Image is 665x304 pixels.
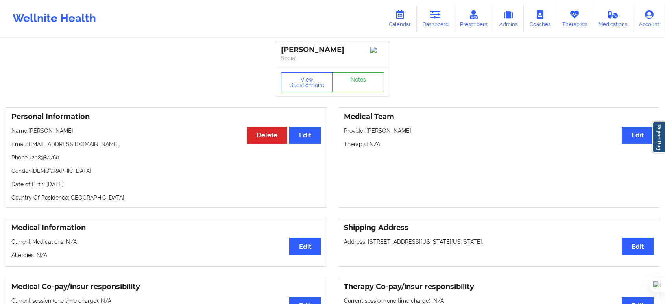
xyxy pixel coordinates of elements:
[493,6,524,32] a: Admins
[289,127,321,144] button: Edit
[281,72,333,92] button: View Questionnaire
[281,54,384,62] p: Social
[247,127,287,144] button: Delete
[622,127,654,144] button: Edit
[281,45,384,54] div: [PERSON_NAME]
[633,6,665,32] a: Account
[11,194,321,202] p: Country Of Residence: [GEOGRAPHIC_DATA]
[11,127,321,135] p: Name: [PERSON_NAME]
[344,112,654,121] h3: Medical Team
[11,180,321,188] p: Date of Birth: [DATE]
[383,6,417,32] a: Calendar
[11,154,321,161] p: Phone: 7208384760
[11,238,321,246] p: Current Medications: N/A
[11,140,321,148] p: Email: [EMAIL_ADDRESS][DOMAIN_NAME]
[11,251,321,259] p: Allergies: N/A
[332,72,384,92] a: Notes
[593,6,634,32] a: Medications
[289,238,321,255] button: Edit
[652,122,665,153] a: Report Bug
[524,6,556,32] a: Coaches
[556,6,593,32] a: Therapists
[622,238,654,255] button: Edit
[11,112,321,121] h3: Personal Information
[344,140,654,148] p: Therapist: N/A
[11,282,321,291] h3: Medical Co-pay/insur responsibility
[344,238,654,246] p: Address: [STREET_ADDRESS][US_STATE][US_STATE].
[11,223,321,232] h3: Medical Information
[370,47,384,53] img: Image%2Fplaceholer-image.png
[417,6,454,32] a: Dashboard
[11,167,321,175] p: Gender: [DEMOGRAPHIC_DATA]
[454,6,493,32] a: Prescribers
[344,223,654,232] h3: Shipping Address
[344,127,654,135] p: Provider: [PERSON_NAME]
[344,282,654,291] h3: Therapy Co-pay/insur responsibility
